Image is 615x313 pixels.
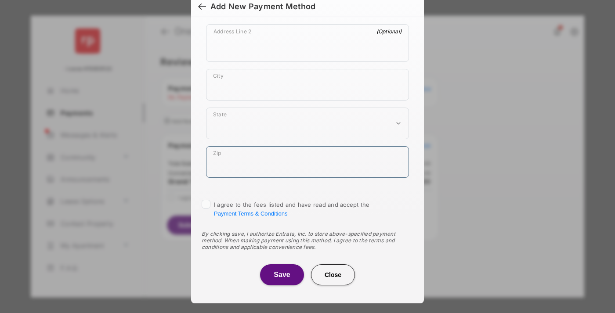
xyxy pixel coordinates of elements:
button: Save [260,264,304,285]
button: I agree to the fees listed and have read and accept the [214,210,287,217]
div: payment_method_screening[postal_addresses][postalCode] [206,146,409,178]
div: payment_method_screening[postal_addresses][addressLine2] [206,24,409,62]
div: Add New Payment Method [210,2,315,11]
span: I agree to the fees listed and have read and accept the [214,201,370,217]
div: payment_method_screening[postal_addresses][administrativeArea] [206,108,409,139]
div: payment_method_screening[postal_addresses][locality] [206,69,409,101]
button: Close [311,264,355,285]
div: By clicking save, I authorize Entrata, Inc. to store above-specified payment method. When making ... [202,230,413,250]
